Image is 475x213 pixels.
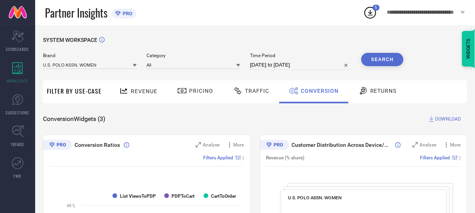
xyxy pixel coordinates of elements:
[120,193,156,199] text: List ViewsToPDP
[6,46,29,52] span: SCORECARDS
[67,204,75,208] text: 40 %
[412,142,418,148] svg: Zoom
[204,155,234,161] span: Filters Applied
[301,88,339,94] span: Conversion
[460,155,461,161] span: |
[363,5,377,20] div: Open download list
[420,155,450,161] span: Filters Applied
[45,5,107,21] span: Partner Insights
[203,142,220,148] span: Analyse
[375,5,377,10] span: 1
[7,78,29,84] span: WORKSPACE
[211,193,236,199] text: CartToOrder
[288,195,342,200] span: U.S. POLO ASSN. WOMEN
[43,115,105,123] span: Conversion Widgets ( 3 )
[243,155,244,161] span: |
[266,155,305,161] span: Revenue (% share)
[189,88,213,94] span: Pricing
[370,88,397,94] span: Returns
[146,53,240,58] span: Category
[436,115,461,123] span: DOWNLOAD
[75,142,120,148] span: Conversion Ratios
[420,142,437,148] span: Analyse
[250,60,352,70] input: Select time period
[245,88,269,94] span: Traffic
[172,193,195,199] text: PDPToCart
[6,110,30,116] span: SUGGESTIONS
[14,173,21,179] span: FWD
[47,86,102,96] span: Filter By Use-Case
[361,53,404,66] button: Search
[43,37,97,43] span: SYSTEM WORKSPACE
[450,142,461,148] span: More
[260,140,289,152] div: Premium
[43,140,72,152] div: Premium
[292,142,392,148] span: Customer Distribution Across Device/OS
[234,142,244,148] span: More
[121,11,132,16] span: PRO
[11,141,24,147] span: TRENDS
[250,53,352,58] span: Time Period
[131,88,157,94] span: Revenue
[43,53,137,58] span: Brand
[196,142,201,148] svg: Zoom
